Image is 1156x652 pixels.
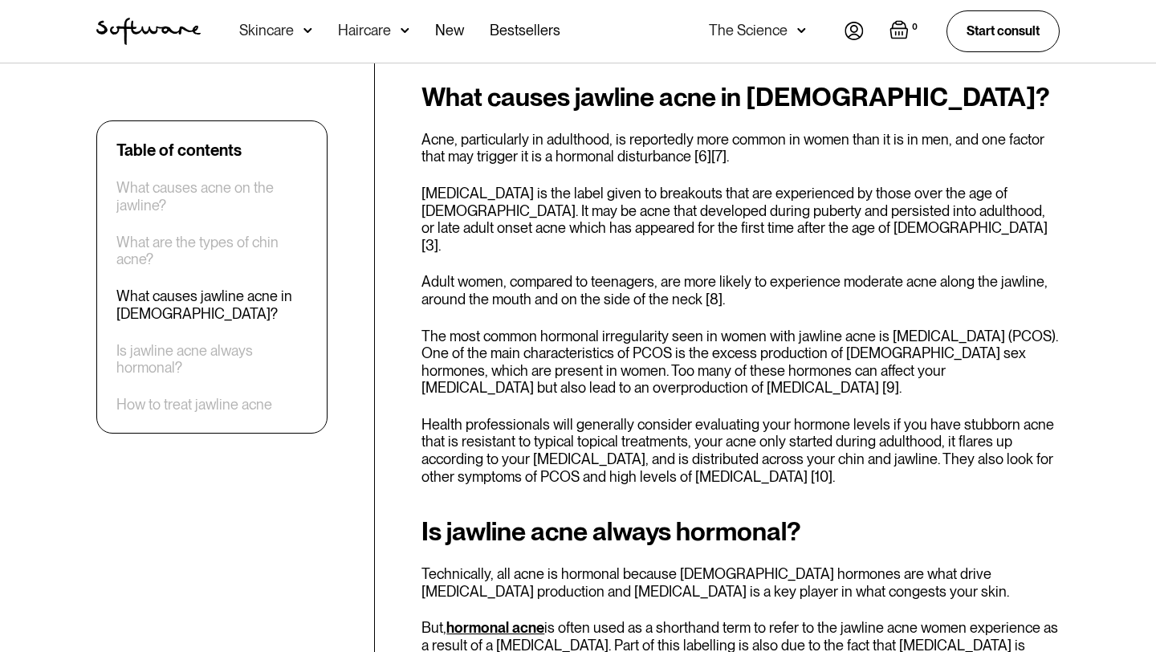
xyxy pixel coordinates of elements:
img: Software Logo [96,18,201,45]
a: What causes jawline acne in [DEMOGRAPHIC_DATA]? [116,287,307,322]
img: arrow down [303,22,312,39]
p: Adult women, compared to teenagers, are more likely to experience moderate acne along the jawline... [421,273,1060,308]
a: hormonal acne [446,619,544,636]
div: The Science [709,22,788,39]
a: How to treat jawline acne [116,396,272,414]
p: [MEDICAL_DATA] is the label given to breakouts that are experienced by those over the age of [DEM... [421,185,1060,254]
h2: Is jawline acne always hormonal? [421,517,1060,546]
a: Is jawline acne always hormonal? [116,342,307,377]
a: home [96,18,201,45]
a: What are the types of chin acne? [116,234,307,268]
div: Haircare [338,22,391,39]
div: Table of contents [116,141,242,160]
a: Open empty cart [889,20,921,43]
p: Technically, all acne is hormonal because [DEMOGRAPHIC_DATA] hormones are what drive [MEDICAL_DAT... [421,565,1060,600]
p: The most common hormonal irregularity seen in women with jawline acne is [MEDICAL_DATA] (PCOS). O... [421,328,1060,397]
a: Start consult [946,10,1060,51]
h2: What causes jawline acne in [DEMOGRAPHIC_DATA]? [421,83,1060,112]
img: arrow down [401,22,409,39]
div: 0 [909,20,921,35]
p: Acne, particularly in adulthood, is reportedly more common in women than it is in men, and one fa... [421,131,1060,165]
p: Health professionals will generally consider evaluating your hormone levels if you have stubborn ... [421,416,1060,485]
img: arrow down [797,22,806,39]
a: What causes acne on the jawline? [116,179,307,214]
div: Skincare [239,22,294,39]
